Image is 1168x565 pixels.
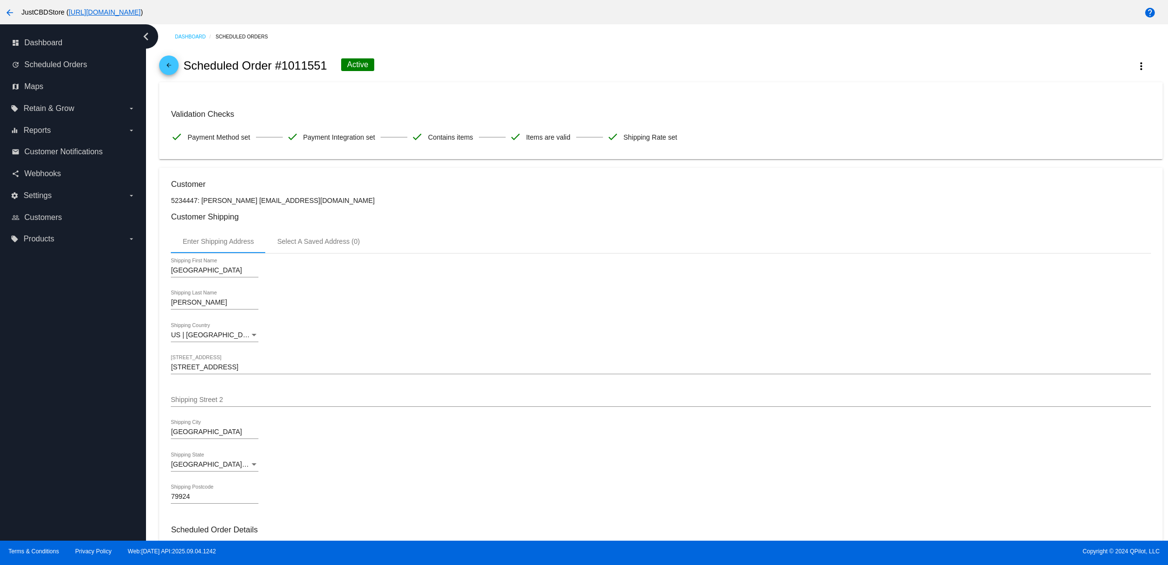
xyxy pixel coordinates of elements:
input: Shipping Street 2 [171,396,1150,404]
span: Payment Method set [187,127,250,147]
input: Shipping City [171,428,258,436]
a: Terms & Conditions [8,548,59,555]
a: Scheduled Orders [216,29,276,44]
mat-select: Shipping State [171,461,258,469]
h2: Scheduled Order #1011551 [183,59,327,73]
i: chevron_left [138,29,154,44]
div: Enter Shipping Address [182,237,254,245]
span: Customer Notifications [24,147,103,156]
a: [URL][DOMAIN_NAME] [69,8,141,16]
span: Scheduled Orders [24,60,87,69]
span: Customers [24,213,62,222]
mat-icon: check [607,131,619,143]
i: arrow_drop_down [128,192,135,200]
span: US | [GEOGRAPHIC_DATA] [171,331,257,339]
span: Dashboard [24,38,62,47]
input: Shipping Street 1 [171,364,1150,371]
span: Reports [23,126,51,135]
a: dashboard Dashboard [12,35,135,51]
mat-icon: arrow_back [4,7,16,18]
i: email [12,148,19,156]
h3: Validation Checks [171,109,1150,119]
span: Webhooks [24,169,61,178]
i: equalizer [11,127,18,134]
span: Retain & Grow [23,104,74,113]
span: Products [23,235,54,243]
i: arrow_drop_down [128,127,135,134]
input: Shipping Last Name [171,299,258,307]
mat-icon: check [510,131,521,143]
mat-icon: arrow_back [163,62,175,73]
a: map Maps [12,79,135,94]
h3: Scheduled Order Details [171,525,1150,534]
mat-select: Shipping Country [171,331,258,339]
span: Payment Integration set [303,127,375,147]
i: local_offer [11,105,18,112]
span: Shipping Rate set [623,127,677,147]
div: Select A Saved Address (0) [277,237,360,245]
a: Web:[DATE] API:2025.09.04.1242 [128,548,216,555]
mat-icon: more_vert [1135,60,1147,72]
i: dashboard [12,39,19,47]
i: settings [11,192,18,200]
input: Shipping Postcode [171,493,258,501]
a: Privacy Policy [75,548,112,555]
i: update [12,61,19,69]
span: Contains items [428,127,473,147]
a: email Customer Notifications [12,144,135,160]
i: arrow_drop_down [128,105,135,112]
mat-icon: check [411,131,423,143]
i: arrow_drop_down [128,235,135,243]
a: people_outline Customers [12,210,135,225]
span: Maps [24,82,43,91]
div: Active [341,58,374,71]
a: Dashboard [175,29,216,44]
i: share [12,170,19,178]
i: local_offer [11,235,18,243]
span: Items are valid [526,127,570,147]
mat-icon: help [1144,7,1156,18]
h3: Customer Shipping [171,212,1150,221]
i: map [12,83,19,91]
p: 5234447: [PERSON_NAME] [EMAIL_ADDRESS][DOMAIN_NAME] [171,197,1150,204]
i: people_outline [12,214,19,221]
span: Settings [23,191,52,200]
mat-icon: check [287,131,298,143]
a: share Webhooks [12,166,135,182]
span: Copyright © 2024 QPilot, LLC [592,548,1160,555]
a: update Scheduled Orders [12,57,135,73]
input: Shipping First Name [171,267,258,274]
mat-icon: check [171,131,182,143]
span: JustCBDStore ( ) [21,8,143,16]
span: [GEOGRAPHIC_DATA] | [US_STATE] [171,460,285,468]
h3: Customer [171,180,1150,189]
